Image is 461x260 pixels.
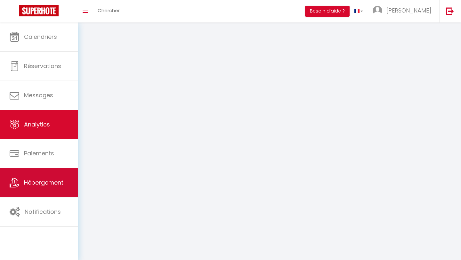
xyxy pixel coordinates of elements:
[305,6,350,17] button: Besoin d'aide ?
[24,178,63,186] span: Hébergement
[24,62,61,70] span: Réservations
[24,149,54,157] span: Paiements
[386,6,431,14] span: [PERSON_NAME]
[19,5,59,16] img: Super Booking
[25,208,61,216] span: Notifications
[446,7,454,15] img: logout
[24,33,57,41] span: Calendriers
[24,120,50,128] span: Analytics
[24,91,53,99] span: Messages
[5,3,24,22] button: Ouvrir le widget de chat LiveChat
[98,7,120,14] span: Chercher
[373,6,382,15] img: ...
